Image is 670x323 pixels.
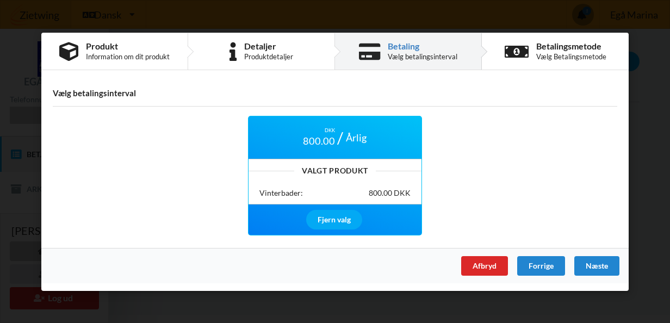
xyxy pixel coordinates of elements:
div: Valgt Produkt [249,167,421,175]
div: Fjern valg [306,210,362,229]
div: Betaling [388,42,457,51]
div: Vinterbader: [259,188,303,198]
div: Vælg betalingsinterval [388,52,457,61]
div: Detaljer [244,42,293,51]
div: Produkt [86,42,170,51]
div: Produktdetaljer [244,52,293,61]
div: 800.00 DKK [369,188,411,198]
h4: Vælg betalingsinterval [53,88,617,98]
div: Betalingsmetode [536,42,606,51]
div: Næste [574,256,619,275]
div: Forrige [517,256,565,275]
div: Afbryd [461,256,508,275]
div: Årlig [340,127,372,148]
span: 800.00 [303,134,335,148]
div: Information om dit produkt [86,52,170,61]
span: DKK [325,127,335,134]
div: Vælg Betalingsmetode [536,52,606,61]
